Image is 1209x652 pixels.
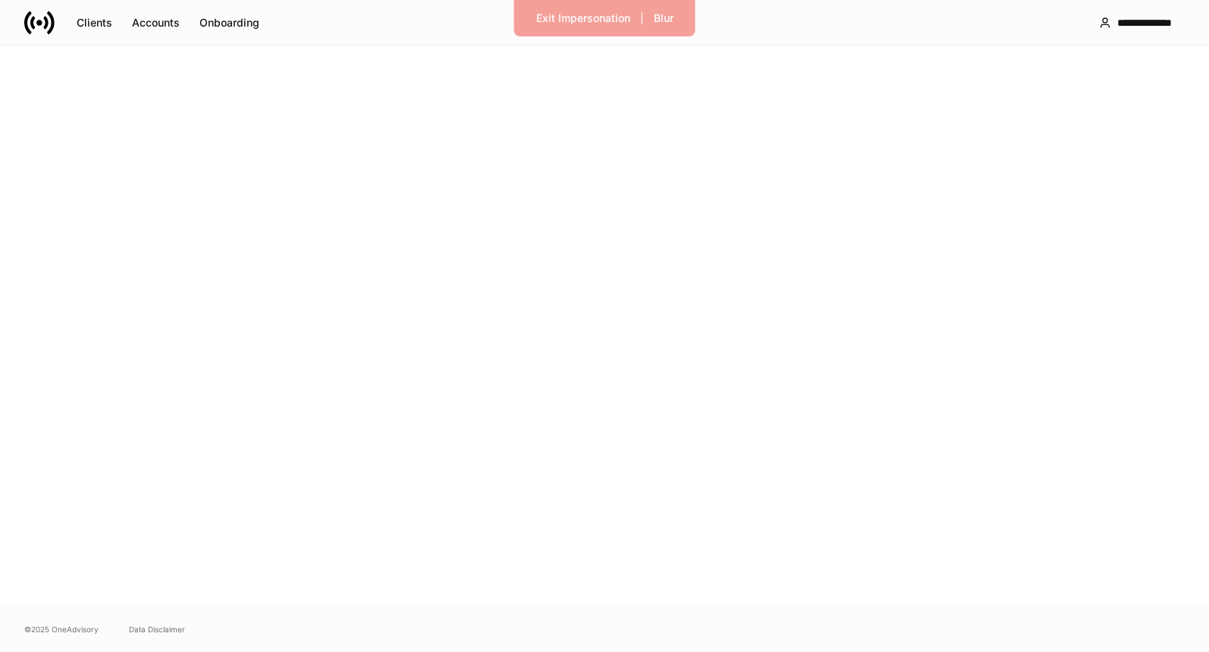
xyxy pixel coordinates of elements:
button: Onboarding [190,11,269,35]
button: Clients [67,11,122,35]
div: Exit Impersonation [536,13,630,24]
span: © 2025 OneAdvisory [24,623,99,635]
div: Onboarding [199,17,259,28]
a: Data Disclaimer [129,623,185,635]
button: Exit Impersonation [526,6,640,30]
div: Accounts [132,17,180,28]
div: Blur [654,13,674,24]
button: Accounts [122,11,190,35]
div: Clients [77,17,112,28]
button: Blur [644,6,683,30]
